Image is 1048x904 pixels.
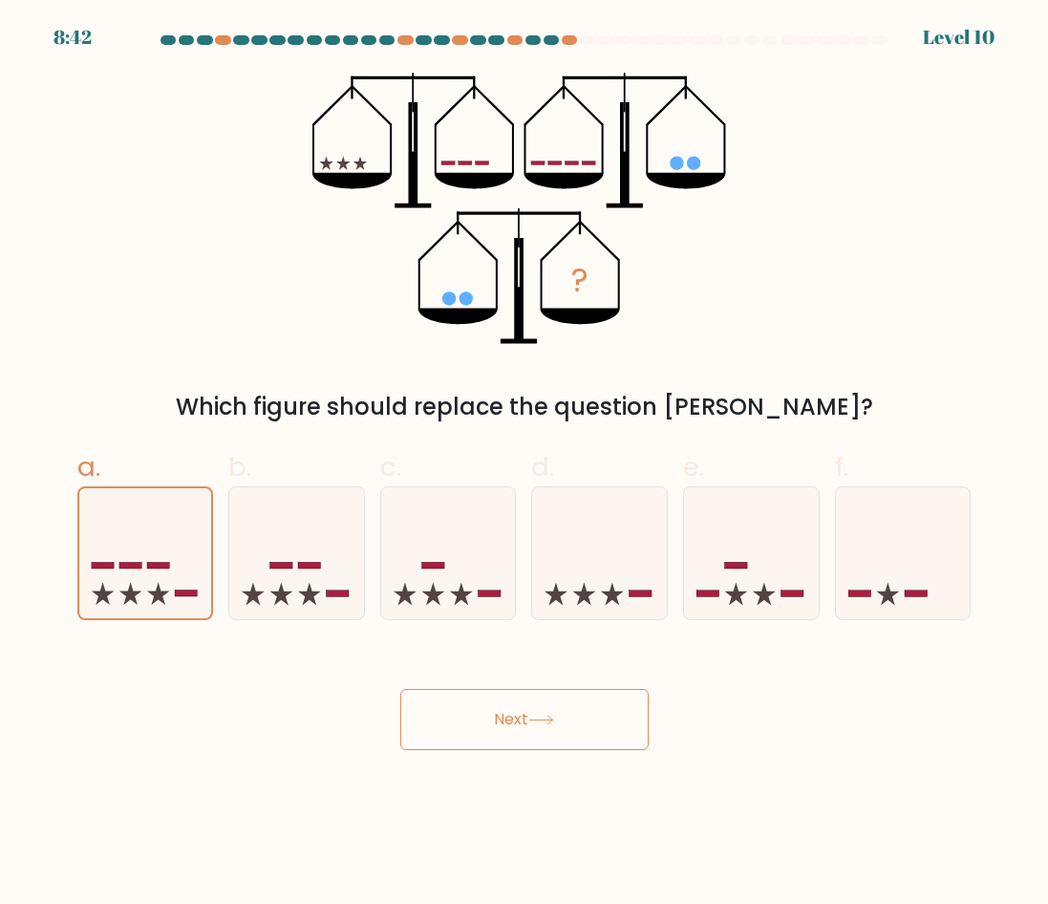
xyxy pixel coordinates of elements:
div: 8:42 [53,23,92,52]
button: Next [400,689,649,750]
span: e. [683,448,704,485]
span: a. [77,448,100,485]
tspan: ? [571,258,588,303]
span: c. [380,448,401,485]
div: Which figure should replace the question [PERSON_NAME]? [89,390,960,424]
span: b. [228,448,251,485]
span: d. [531,448,554,485]
span: f. [835,448,848,485]
div: Level 10 [923,23,995,52]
